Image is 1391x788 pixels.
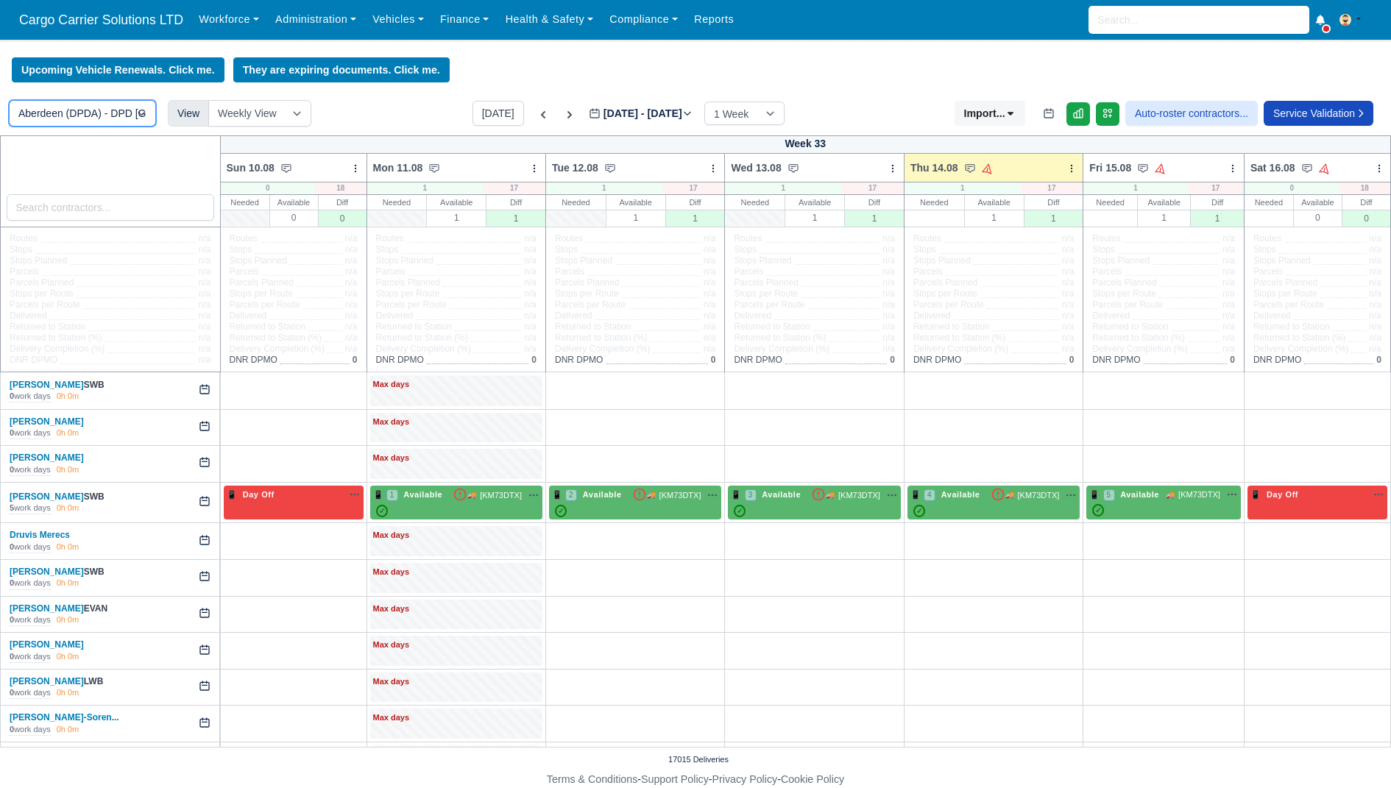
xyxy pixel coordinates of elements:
div: Diff [319,195,367,210]
span: Returned to Station (%) [1253,333,1345,344]
div: Needed [1083,195,1137,210]
span: Returned to Station [555,322,631,333]
span: 0 [1376,355,1381,365]
span: n/a [1369,255,1381,266]
span: Parcels per Route [1253,299,1324,310]
span: n/a [1369,244,1381,255]
div: Max days [373,378,539,391]
span: Returned to Station [1253,322,1329,333]
a: [PERSON_NAME] [10,452,84,463]
a: They are expiring documents. Click me. [233,57,450,82]
span: Delivery Completion (%) [376,344,471,355]
div: 1 [785,210,844,225]
a: Upcoming Vehicle Renewals. Click me. [12,57,224,82]
span: Parcels per Route [555,299,626,310]
div: 0 [221,182,316,194]
div: 1 [965,210,1024,225]
span: n/a [704,310,716,321]
span: Stops per Route [555,288,619,299]
span: n/a [1222,344,1235,354]
a: Cookie Policy [781,773,844,785]
span: Stops per Route [10,288,74,299]
span: Returned to Station (%) [1092,333,1184,344]
a: Terms & Conditions [547,773,637,785]
span: n/a [199,299,211,310]
span: Stops [376,244,399,255]
span: 0 [711,355,716,365]
a: Privacy Policy [712,773,778,785]
div: Available [1138,195,1191,210]
span: Routes [1253,233,1281,244]
a: Vehicles [364,5,432,34]
div: Week 33 [220,135,1390,154]
a: [PERSON_NAME] [10,603,84,614]
div: 0h 0m [57,614,79,626]
span: n/a [1062,299,1075,310]
span: n/a [1369,299,1381,310]
span: Delivered [10,310,47,322]
span: 0 [531,355,537,365]
a: Service Validation [1264,101,1373,126]
div: 1 [725,182,841,194]
span: DNR DPMO [734,355,782,366]
div: View [168,100,209,127]
span: n/a [199,233,211,244]
span: n/a [1222,288,1235,299]
span: n/a [524,244,537,255]
a: [PERSON_NAME]-Soren... [10,712,119,723]
span: Stops [1092,244,1115,255]
span: n/a [199,355,211,365]
span: Stops Planned [913,255,971,266]
span: Parcels per Route [376,299,447,310]
span: Returned to Station (%) [734,333,826,344]
span: n/a [1369,288,1381,299]
span: Delivery Completion (%) [230,344,325,355]
div: 0 [319,210,367,227]
span: n/a [882,299,895,310]
span: Parcels per Route [913,299,984,310]
span: n/a [1369,344,1381,354]
div: 1 [367,182,484,194]
span: n/a [882,266,895,277]
span: n/a [704,244,716,255]
span: Routes [10,233,38,244]
span: n/a [1062,344,1075,354]
span: n/a [199,310,211,321]
a: [PERSON_NAME] [10,416,84,427]
span: n/a [524,255,537,266]
span: Stops Planned [734,255,791,266]
span: n/a [345,266,358,277]
div: 0h 0m [57,427,79,439]
span: Parcels Planned [10,277,74,288]
div: 0h 0m [57,391,79,402]
span: n/a [345,344,358,354]
div: Needed [221,195,269,210]
a: [PERSON_NAME] [10,491,84,502]
span: Tue 12.08 [552,160,598,175]
span: n/a [882,333,895,343]
span: Mon 11.08 [373,160,423,175]
span: n/a [704,333,716,343]
a: Druvis Merecs [10,530,70,540]
span: Stops [913,244,936,255]
span: n/a [1222,322,1235,332]
span: Returned to Station (%) [913,333,1005,344]
span: Stops [734,244,757,255]
span: Delivered [1253,310,1291,322]
span: Parcels [1253,266,1283,277]
span: 0 [353,355,358,365]
span: n/a [704,277,716,288]
span: n/a [345,288,358,299]
span: n/a [882,244,895,255]
span: n/a [524,266,537,277]
div: 18 [315,182,366,194]
span: DNR DPMO [1092,355,1140,366]
div: 0h 0m [57,724,79,736]
div: 0h 0m [57,687,79,699]
span: n/a [882,255,895,266]
span: Thu 14.08 [910,160,958,175]
span: DNR DPMO [555,355,603,366]
a: Administration [267,5,364,34]
span: Delivery Completion (%) [1092,344,1187,355]
span: n/a [1062,333,1075,343]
